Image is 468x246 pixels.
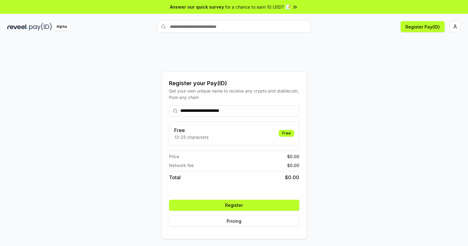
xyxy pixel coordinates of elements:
[279,130,294,137] div: Free
[225,4,291,10] span: for a chance to earn 10 USDT 📝
[285,174,299,181] span: $ 0.00
[174,134,209,140] p: 13-25 characters
[53,23,70,31] div: Alpha
[7,23,28,31] img: reveel_dark
[169,200,299,211] button: Register
[174,127,209,134] h3: Free
[169,216,299,227] button: Pricing
[169,153,179,160] span: Price
[287,153,299,160] span: $ 0.00
[169,174,181,181] span: Total
[170,4,224,10] span: Answer our quick survey
[169,88,299,100] div: Get your own unique name to receive any crypto and stablecoin, from any chain
[169,162,194,168] span: Network fee
[401,21,445,32] button: Register Pay(ID)
[169,79,299,88] div: Register your Pay(ID)
[287,162,299,168] span: $ 0.00
[29,23,52,31] img: pay_id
